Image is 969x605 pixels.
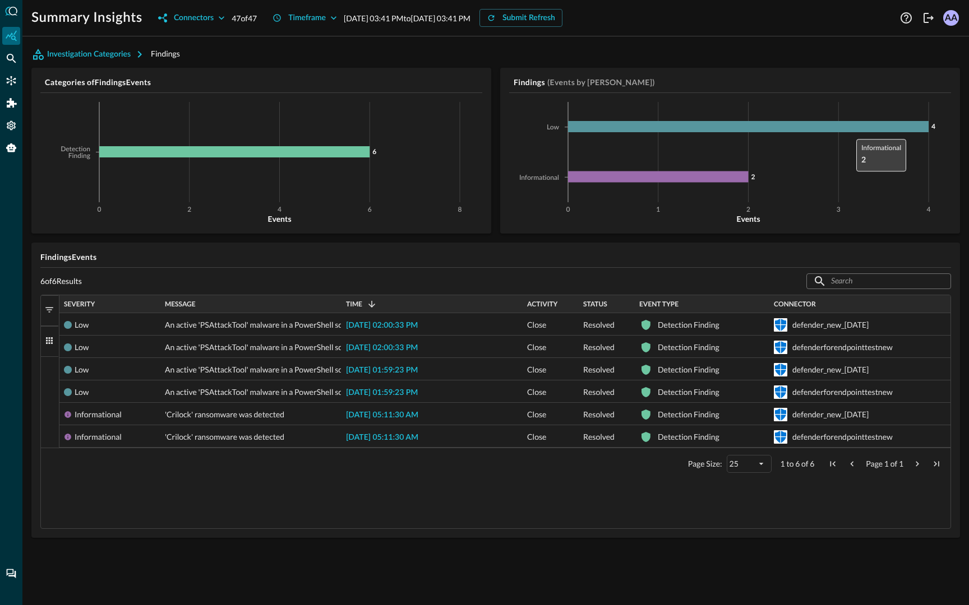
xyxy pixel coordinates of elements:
tspan: 4 [927,207,931,213]
span: An active 'PSAttackTool' malware in a PowerShell script was prevented from executing via AMSI [165,336,491,359]
tspan: 2 [746,207,750,213]
tspan: Events [267,214,291,224]
span: Resolved [583,381,615,403]
tspan: 6 [368,207,372,213]
div: Low [75,381,89,403]
span: 'Crilock' ransomware was detected [165,403,284,426]
input: Search [831,271,925,291]
div: Informational [75,426,122,448]
tspan: Events [736,214,760,224]
span: Close [527,314,546,336]
p: [DATE] 03:41 PM to [DATE] 03:41 PM [344,12,470,24]
div: Summary Insights [2,27,20,45]
tspan: 3 [837,207,841,213]
tspan: 2 [187,207,191,213]
tspan: 8 [458,207,462,213]
button: Submit Refresh [479,9,562,27]
span: of [801,459,809,468]
svg: Microsoft Defender for Endpoint [774,385,787,399]
tspan: 6 [372,147,376,156]
span: Activity [527,300,557,308]
span: Event Type [639,300,679,308]
span: [DATE] 02:00:33 PM [346,344,418,352]
div: Detection Finding [658,314,719,336]
span: Connector [774,300,816,308]
span: Close [527,359,546,381]
span: Resolved [583,359,615,381]
h5: Findings Events [40,252,951,263]
div: defender_new_[DATE] [792,359,869,381]
svg: Microsoft Defender for Endpoint [774,363,787,376]
div: defenderforendpointtestnew [792,426,893,448]
div: Page Size [727,455,772,473]
span: of [890,459,898,468]
p: 6 of 6 Results [40,276,82,286]
span: Resolved [583,426,615,448]
h5: Categories of Findings Events [45,77,482,88]
div: Settings [2,117,20,134]
div: Previous Page [847,459,857,469]
div: 25 [730,459,756,468]
div: Low [75,336,89,359]
span: [DATE] 02:00:33 PM [346,322,418,329]
span: 1 [781,459,785,468]
button: Logout [920,9,938,27]
div: Page Size: [688,459,722,468]
button: Connectors [151,9,232,27]
span: Page [866,459,883,468]
h5: (Events by [PERSON_NAME]) [547,77,655,88]
div: defender_new_[DATE] [792,314,869,336]
div: Low [75,314,89,336]
span: [DATE] 05:11:30 AM [346,411,418,419]
button: Investigation Categories [31,45,151,63]
span: Close [527,336,546,359]
span: [DATE] 01:59:23 PM [346,389,418,397]
span: Resolved [583,336,615,359]
div: Next Page [912,459,922,469]
span: [DATE] 01:59:23 PM [346,366,418,374]
span: 1 [899,459,903,468]
div: Federated Search [2,49,20,67]
div: Connectors [2,72,20,90]
span: Severity [64,300,95,308]
span: to [786,459,793,468]
span: An active 'PSAttackTool' malware in a PowerShell script was prevented from executing via AMSI [165,314,491,336]
span: Close [527,426,546,448]
tspan: 2 [751,173,755,181]
tspan: 4 [931,122,935,131]
span: Resolved [583,403,615,426]
span: An active 'PSAttackTool' malware in a PowerShell script was prevented from executing via AMSI [165,381,491,403]
div: Connectors [174,11,214,25]
span: 1 [884,459,889,468]
span: Close [527,403,546,426]
span: An active 'PSAttackTool' malware in a PowerShell script was prevented from executing via AMSI [165,359,491,381]
div: defenderforendpointtestnew [792,336,893,359]
div: AA [943,10,959,26]
span: 6 [795,459,800,468]
div: Last Page [931,459,942,469]
tspan: Finding [68,153,91,160]
tspan: Informational [519,175,559,182]
svg: Microsoft Defender for Endpoint [774,430,787,444]
span: [DATE] 05:11:30 AM [346,434,418,441]
p: 47 of 47 [232,12,257,24]
svg: Microsoft Defender for Endpoint [774,341,787,354]
div: Timeframe [288,11,326,25]
tspan: 0 [566,207,570,213]
button: Timeframe [266,9,344,27]
div: Submit Refresh [502,11,555,25]
span: Status [583,300,607,308]
div: defender_new_[DATE] [792,403,869,426]
div: Low [75,359,89,381]
h1: Summary Insights [31,9,142,27]
h5: Findings [514,77,545,88]
div: Addons [3,94,21,112]
span: 'Crilock' ransomware was detected [165,426,284,448]
span: Time [346,300,362,308]
div: Detection Finding [658,426,719,448]
div: Detection Finding [658,403,719,426]
span: Resolved [583,314,615,336]
tspan: 1 [656,207,660,213]
div: Informational [75,403,122,426]
span: Findings [151,49,180,58]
